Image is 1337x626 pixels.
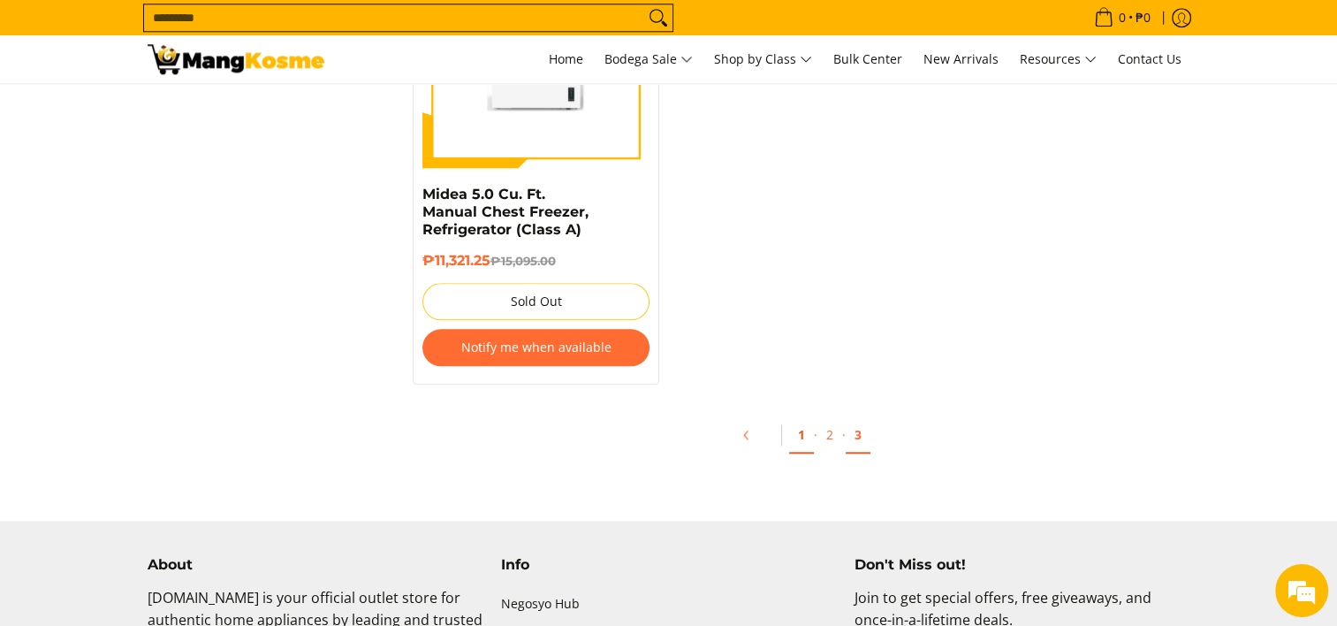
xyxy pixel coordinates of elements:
h4: Don't Miss out! [854,556,1189,574]
a: 1 [789,417,814,454]
span: New Arrivals [923,50,999,67]
del: ₱15,095.00 [490,254,556,268]
a: New Arrivals [915,35,1007,83]
h6: ₱11,321.25 [422,252,650,270]
span: Bodega Sale [604,49,693,71]
img: Bodega Sale Refrigerator l Mang Kosme: Home Appliances Warehouse Sale | Page 3 [148,44,324,74]
a: Contact Us [1109,35,1190,83]
h4: Info [501,556,837,574]
span: Resources [1020,49,1097,71]
button: Notify me when available [422,329,650,366]
a: Resources [1011,35,1105,83]
span: Shop by Class [714,49,812,71]
a: Bodega Sale [596,35,702,83]
span: ₱0 [1133,11,1153,24]
ul: Pagination [404,411,1199,468]
button: Search [644,4,672,31]
a: Bulk Center [824,35,911,83]
span: · [814,426,817,443]
span: 0 [1116,11,1128,24]
span: · [842,426,846,443]
a: Shop by Class [705,35,821,83]
span: Contact Us [1118,50,1181,67]
nav: Main Menu [342,35,1190,83]
a: 2 [817,417,842,452]
span: • [1089,8,1156,27]
h4: About [148,556,483,574]
a: Midea 5.0 Cu. Ft. Manual Chest Freezer, Refrigerator (Class A) [422,186,589,238]
button: Sold Out [422,283,650,320]
span: Bulk Center [833,50,902,67]
span: Home [549,50,583,67]
a: Negosyo Hub [501,587,837,621]
a: 3 [846,417,870,454]
a: Home [540,35,592,83]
